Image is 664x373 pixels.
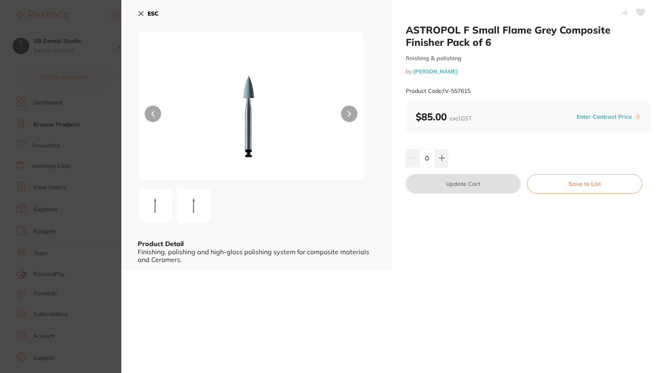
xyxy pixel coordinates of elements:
[450,115,472,122] span: excl. GST
[183,51,319,181] img: NS5qcGc
[138,7,159,20] button: ESC
[179,190,209,220] img: NV8yLmpwZw
[406,55,651,62] small: finishing & polishing
[148,10,159,17] b: ESC
[141,190,170,220] img: NS5qcGc
[406,88,471,95] small: Product Code: IV-557615
[527,174,642,194] button: Save to List
[406,174,521,194] button: Update Cart
[634,113,641,120] label: i
[406,24,651,48] h2: ASTROPOL F Small Flame Grey Composite Finisher Pack of 6
[416,111,472,123] b: $85.00
[138,240,184,248] b: Product Detail
[413,68,458,75] a: [PERSON_NAME]
[138,248,376,263] div: Finishing, polishing and high-gloss polishing system for composite materials and Ceromers.
[574,113,634,121] button: Enter Contract Price
[406,68,651,75] small: by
